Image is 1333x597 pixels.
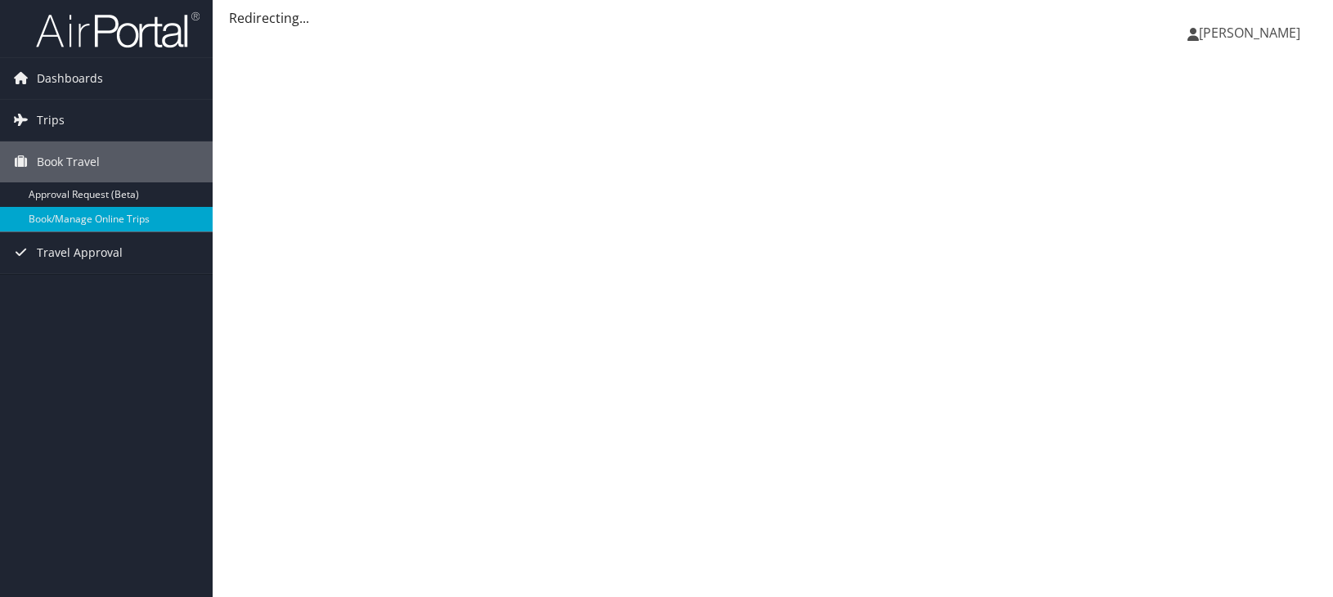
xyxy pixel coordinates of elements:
span: [PERSON_NAME] [1199,24,1300,42]
img: airportal-logo.png [36,11,200,49]
span: Travel Approval [37,232,123,273]
div: Redirecting... [229,8,1317,28]
span: Trips [37,100,65,141]
a: [PERSON_NAME] [1187,8,1317,57]
span: Dashboards [37,58,103,99]
span: Book Travel [37,141,100,182]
